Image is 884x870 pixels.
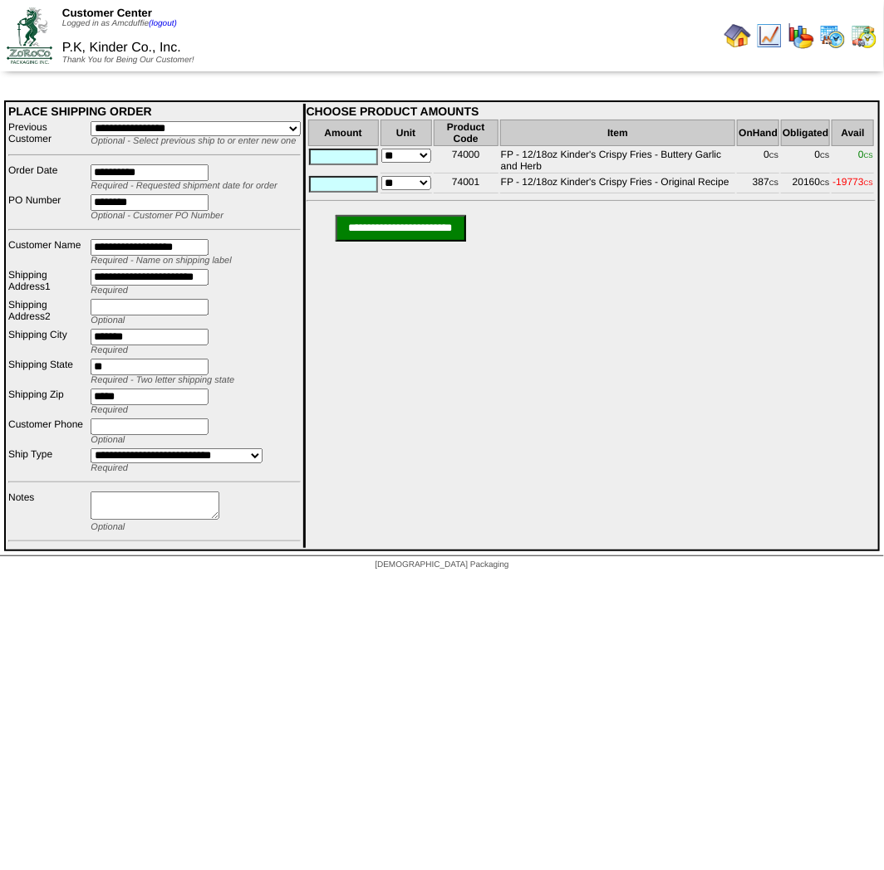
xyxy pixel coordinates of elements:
span: -19773 [833,176,874,188]
td: Shipping Zip [7,388,88,416]
span: [DEMOGRAPHIC_DATA] Packaging [375,560,508,569]
img: ZoRoCo_Logo(Green%26Foil)%20jpg.webp [7,7,52,63]
span: CS [820,179,829,187]
td: FP - 12/18oz Kinder's Crispy Fries - Buttery Garlic and Herb [500,148,736,174]
td: Previous Customer [7,120,88,147]
td: 0 [737,148,779,174]
td: Ship Type [7,447,88,474]
span: Customer Center [62,7,152,19]
td: PO Number [7,193,88,222]
span: Required - Requested shipment date for order [91,181,277,191]
span: Required [91,345,128,355]
a: (logout) [149,19,177,28]
img: line_graph.gif [756,22,783,49]
td: Shipping Address1 [7,268,88,296]
td: 387 [737,175,779,193]
div: CHOOSE PRODUCT AMOUNTS [307,105,876,118]
span: Required [91,463,128,473]
span: Required - Two letter shipping state [91,375,234,385]
span: CS [864,152,873,159]
td: FP - 12/18oz Kinder's Crispy Fries - Original Recipe [500,175,736,193]
span: Optional - Select previous ship to or enter new one [91,136,296,146]
div: PLACE SHIPPING ORDER [8,105,301,118]
th: Item [500,120,736,146]
img: graph.gif [788,22,814,49]
th: Obligated [781,120,830,146]
td: 74000 [434,148,498,174]
th: Product Code [434,120,498,146]
td: Customer Name [7,238,88,266]
img: calendarprod.gif [819,22,846,49]
th: Amount [308,120,379,146]
td: 74001 [434,175,498,193]
span: Optional - Customer PO Number [91,211,223,221]
span: CS [864,179,873,187]
span: Required [91,286,128,296]
td: 0 [781,148,830,174]
td: 20160 [781,175,830,193]
span: Optional [91,315,125,325]
span: Required [91,405,128,415]
span: Optional [91,435,125,445]
span: Required - Name on shipping label [91,256,231,266]
span: P.K, Kinder Co., Inc. [62,41,181,55]
span: Logged in as Amcduffie [62,19,177,28]
td: Notes [7,491,88,533]
td: Shipping State [7,358,88,386]
td: Shipping Address2 [7,298,88,326]
th: OnHand [737,120,779,146]
span: Optional [91,522,125,532]
th: Avail [832,120,874,146]
span: CS [820,152,829,159]
td: Customer Phone [7,418,88,446]
img: home.gif [724,22,751,49]
span: 0 [858,149,873,160]
span: Thank You for Being Our Customer! [62,56,194,65]
td: Order Date [7,164,88,192]
img: calendarinout.gif [851,22,877,49]
td: Shipping City [7,328,88,356]
th: Unit [381,120,432,146]
span: CS [769,179,778,187]
span: CS [769,152,778,159]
